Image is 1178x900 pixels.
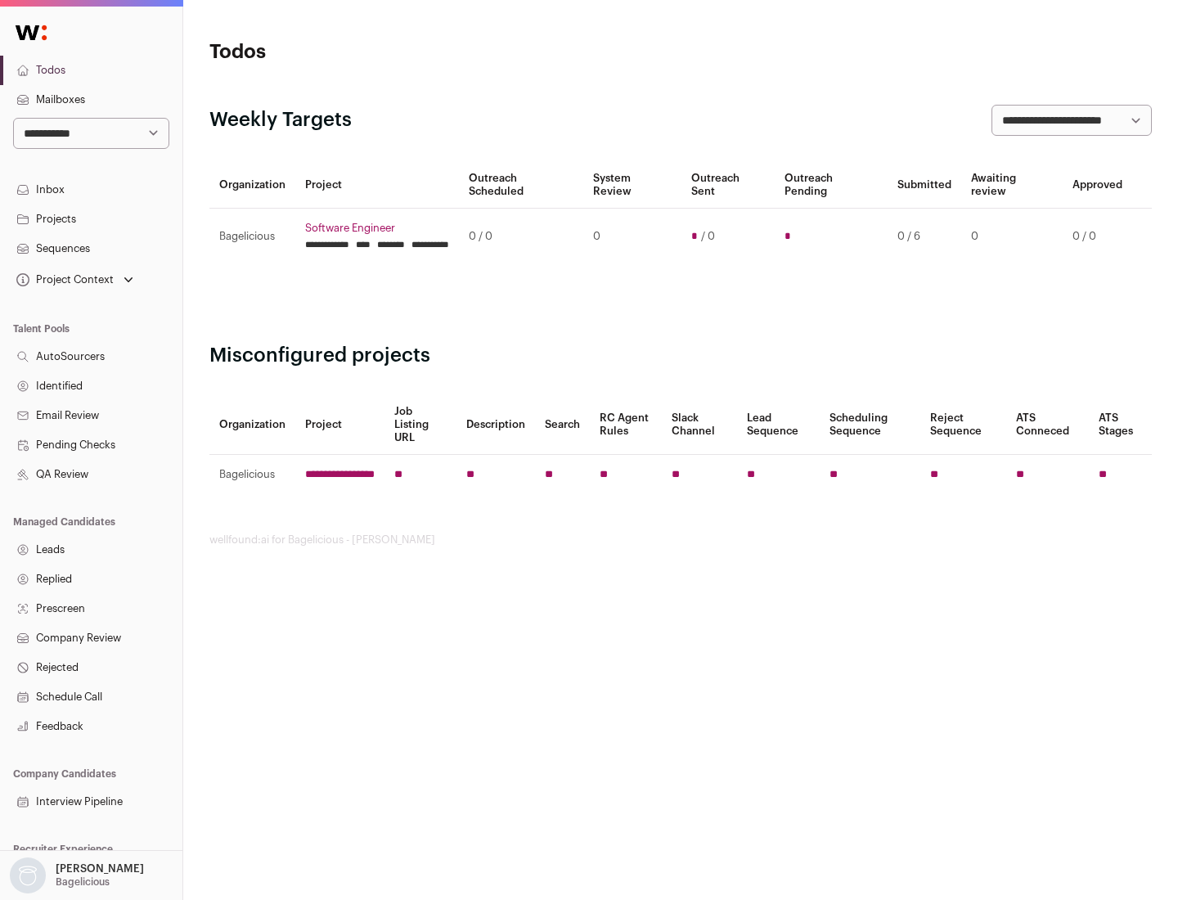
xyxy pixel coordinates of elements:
footer: wellfound:ai for Bagelicious - [PERSON_NAME] [209,533,1152,547]
h1: Todos [209,39,524,65]
th: Organization [209,395,295,455]
h2: Misconfigured projects [209,343,1152,369]
th: Reject Sequence [920,395,1007,455]
p: [PERSON_NAME] [56,862,144,875]
td: 0 / 0 [459,209,583,265]
th: Approved [1063,162,1132,209]
th: Job Listing URL [384,395,456,455]
img: nopic.png [10,857,46,893]
th: Scheduling Sequence [820,395,920,455]
th: Search [535,395,590,455]
th: ATS Stages [1089,395,1152,455]
td: 0 [961,209,1063,265]
a: Software Engineer [305,222,449,235]
button: Open dropdown [13,268,137,291]
th: Project [295,162,459,209]
button: Open dropdown [7,857,147,893]
span: / 0 [701,230,715,243]
th: RC Agent Rules [590,395,661,455]
th: Outreach Pending [775,162,887,209]
th: Submitted [888,162,961,209]
th: Description [456,395,535,455]
th: Outreach Scheduled [459,162,583,209]
th: System Review [583,162,681,209]
th: ATS Conneced [1006,395,1088,455]
th: Slack Channel [662,395,737,455]
th: Lead Sequence [737,395,820,455]
th: Outreach Sent [681,162,776,209]
div: Project Context [13,273,114,286]
p: Bagelicious [56,875,110,889]
td: 0 / 6 [888,209,961,265]
td: 0 [583,209,681,265]
td: Bagelicious [209,455,295,495]
h2: Weekly Targets [209,107,352,133]
td: Bagelicious [209,209,295,265]
th: Organization [209,162,295,209]
th: Awaiting review [961,162,1063,209]
th: Project [295,395,384,455]
td: 0 / 0 [1063,209,1132,265]
img: Wellfound [7,16,56,49]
